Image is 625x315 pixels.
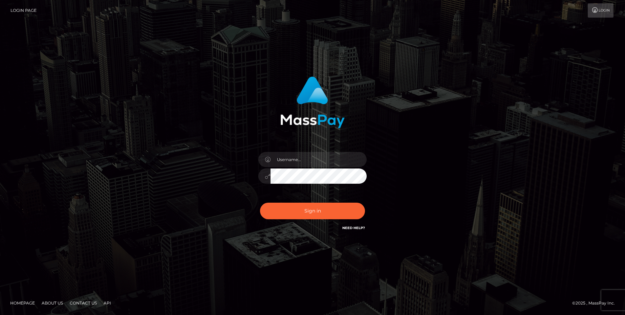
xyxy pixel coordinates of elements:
[588,3,613,18] a: Login
[7,298,38,308] a: Homepage
[271,152,367,167] input: Username...
[280,76,345,128] img: MassPay Login
[260,203,365,219] button: Sign in
[67,298,100,308] a: Contact Us
[572,299,620,307] div: © 2025 , MassPay Inc.
[39,298,66,308] a: About Us
[342,226,365,230] a: Need Help?
[10,3,37,18] a: Login Page
[101,298,114,308] a: API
